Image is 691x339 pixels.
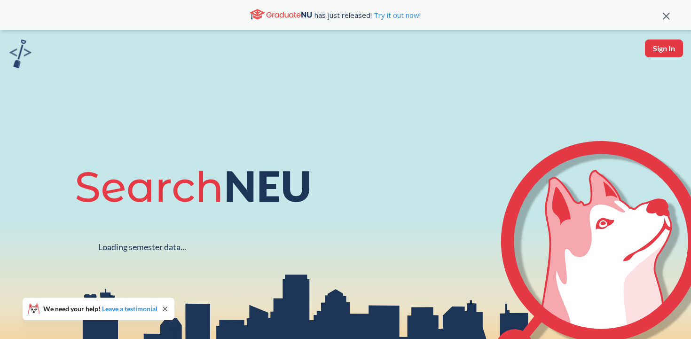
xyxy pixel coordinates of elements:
span: has just released! [314,10,421,20]
button: Sign In [645,39,683,57]
a: Leave a testimonial [102,305,157,313]
span: We need your help! [43,306,157,312]
a: sandbox logo [9,39,31,71]
div: Loading semester data... [98,242,186,252]
img: sandbox logo [9,39,31,68]
a: Try it out now! [372,10,421,20]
